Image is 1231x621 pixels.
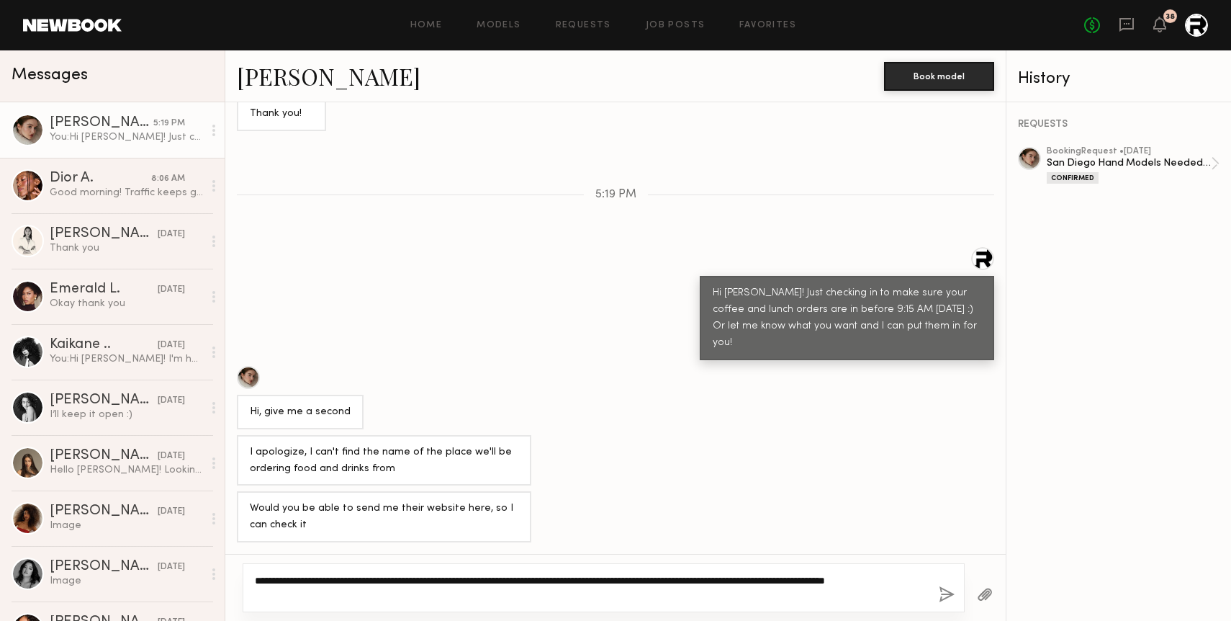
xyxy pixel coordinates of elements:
[477,21,520,30] a: Models
[556,21,611,30] a: Requests
[237,61,420,91] a: [PERSON_NAME]
[1018,71,1219,87] div: History
[50,297,203,310] div: Okay thank you
[50,227,158,241] div: [PERSON_NAME]
[50,574,203,588] div: Image
[1047,172,1099,184] div: Confirmed
[884,69,994,81] a: Book model
[50,116,153,130] div: [PERSON_NAME]
[250,444,518,478] div: I apologize, I can't find the name of the place we'll be ordering food and drinks from
[50,130,203,144] div: You: Hi [PERSON_NAME]! Just checking in to make sure your coffee and lunch orders are in before 9...
[50,408,203,421] div: I’ll keep it open :)
[410,21,443,30] a: Home
[158,450,185,463] div: [DATE]
[50,338,158,352] div: Kaikane ..
[1047,147,1219,184] a: bookingRequest •[DATE]San Diego Hand Models Needed (9/4)Confirmed
[250,106,313,122] div: Thank you!
[884,62,994,91] button: Book model
[50,282,158,297] div: Emerald L.
[158,560,185,574] div: [DATE]
[1165,13,1175,21] div: 38
[50,463,203,477] div: Hello [PERSON_NAME]! Looking forward to hearing back from you [EMAIL_ADDRESS][DOMAIN_NAME] Thanks 🙏🏼
[158,283,185,297] div: [DATE]
[50,504,158,519] div: [PERSON_NAME]
[646,21,705,30] a: Job Posts
[595,189,636,201] span: 5:19 PM
[50,393,158,408] div: [PERSON_NAME]
[1018,120,1219,130] div: REQUESTS
[158,339,185,352] div: [DATE]
[151,172,185,186] div: 8:06 AM
[50,519,203,532] div: Image
[50,352,203,366] div: You: Hi [PERSON_NAME]! I'm happy to share our call sheet for the shoot [DATE][DATE] attached. Thi...
[158,394,185,408] div: [DATE]
[1047,147,1211,156] div: booking Request • [DATE]
[1047,156,1211,170] div: San Diego Hand Models Needed (9/4)
[739,21,796,30] a: Favorites
[158,505,185,519] div: [DATE]
[50,241,203,255] div: Thank you
[50,171,151,186] div: Dior A.
[50,449,158,463] div: [PERSON_NAME]
[250,404,351,421] div: Hi, give me a second
[153,117,185,130] div: 5:19 PM
[713,285,981,352] div: Hi [PERSON_NAME]! Just checking in to make sure your coffee and lunch orders are in before 9:15 A...
[50,186,203,200] div: Good morning! Traffic keeps growing & growing! I left at 645 & it said I would get there at 937 ....
[158,228,185,241] div: [DATE]
[12,67,88,84] span: Messages
[50,560,158,574] div: [PERSON_NAME]
[250,501,518,534] div: Would you be able to send me their website here, so I can check it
